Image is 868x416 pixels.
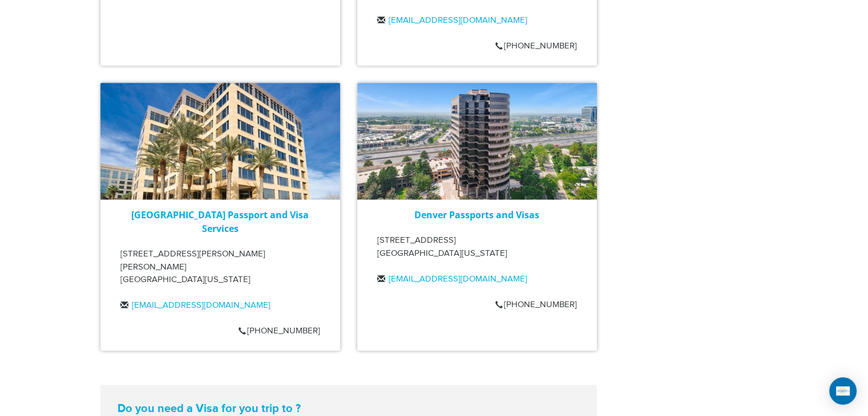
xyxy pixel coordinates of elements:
[239,325,320,338] p: [PHONE_NUMBER]
[131,209,309,235] a: [GEOGRAPHIC_DATA] Passport and Visa Services
[829,377,857,405] div: Open Intercom Messenger
[495,40,577,53] p: [PHONE_NUMBER]
[100,83,340,199] img: howardhughes_-_28de80_-_029b8f063c7946511503b0bb3931d518761db640.jpg
[389,15,527,25] a: [EMAIL_ADDRESS][DOMAIN_NAME]
[389,274,527,284] a: [EMAIL_ADDRESS][DOMAIN_NAME]
[377,234,577,260] p: [STREET_ADDRESS] [GEOGRAPHIC_DATA][US_STATE]
[414,209,539,221] a: Denver Passports and Visas
[495,299,577,312] p: [PHONE_NUMBER]
[120,248,320,287] p: [STREET_ADDRESS][PERSON_NAME][PERSON_NAME] [GEOGRAPHIC_DATA][US_STATE]
[132,300,271,310] a: [EMAIL_ADDRESS][DOMAIN_NAME]
[118,402,340,415] strong: Do you need a Visa for you trip to ?
[357,83,597,199] img: passportsandvisas_denver_5251_dtc_parkway_-_28de80_-_029b8f063c7946511503b0bb3931d518761db640.jpg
